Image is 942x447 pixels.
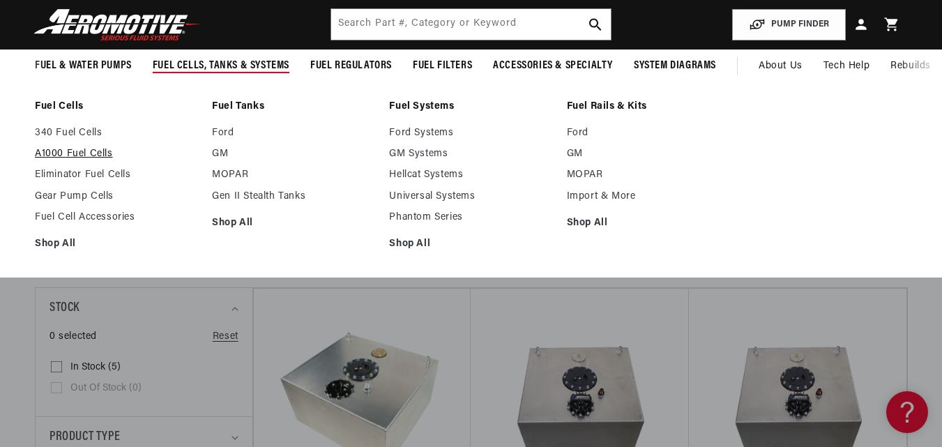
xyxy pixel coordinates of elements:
[70,382,142,395] span: Out of stock (0)
[153,59,289,73] span: Fuel Cells, Tanks & Systems
[389,148,552,160] a: GM Systems
[567,100,730,113] a: Fuel Rails & Kits
[35,127,198,139] a: 340 Fuel Cells
[212,127,375,139] a: Ford
[70,361,121,374] span: In stock (5)
[212,100,375,113] a: Fuel Tanks
[24,50,142,82] summary: Fuel & Water Pumps
[35,148,198,160] a: A1000 Fuel Cells
[35,190,198,203] a: Gear Pump Cells
[310,59,392,73] span: Fuel Regulators
[623,50,727,82] summary: System Diagrams
[580,9,611,40] button: search button
[35,169,198,181] a: Eliminator Fuel Cells
[35,59,132,73] span: Fuel & Water Pumps
[35,100,198,113] a: Fuel Cells
[389,100,552,113] a: Fuel Systems
[142,50,300,82] summary: Fuel Cells, Tanks & Systems
[50,329,97,344] span: 0 selected
[30,8,204,41] img: Aeromotive
[213,329,238,344] a: Reset
[331,9,611,40] input: Search by Part Number, Category or Keyword
[483,50,623,82] summary: Accessories & Specialty
[567,127,730,139] a: Ford
[212,169,375,181] a: MOPAR
[35,238,198,250] a: Shop All
[212,190,375,203] a: Gen II Stealth Tanks
[890,59,931,74] span: Rebuilds
[389,190,552,203] a: Universal Systems
[567,148,730,160] a: GM
[35,211,198,224] a: Fuel Cell Accessories
[389,211,552,224] a: Phantom Series
[389,238,552,250] a: Shop All
[212,148,375,160] a: GM
[567,169,730,181] a: MOPAR
[493,59,613,73] span: Accessories & Specialty
[813,50,880,83] summary: Tech Help
[732,9,846,40] button: PUMP FINDER
[748,50,813,83] a: About Us
[402,50,483,82] summary: Fuel Filters
[823,59,869,74] span: Tech Help
[634,59,716,73] span: System Diagrams
[413,59,472,73] span: Fuel Filters
[880,50,941,83] summary: Rebuilds
[389,169,552,181] a: Hellcat Systems
[212,217,375,229] a: Shop All
[389,127,552,139] a: Ford Systems
[567,217,730,229] a: Shop All
[300,50,402,82] summary: Fuel Regulators
[567,190,730,203] a: Import & More
[50,298,79,319] span: Stock
[759,61,803,71] span: About Us
[50,288,238,329] summary: Stock (0 selected)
